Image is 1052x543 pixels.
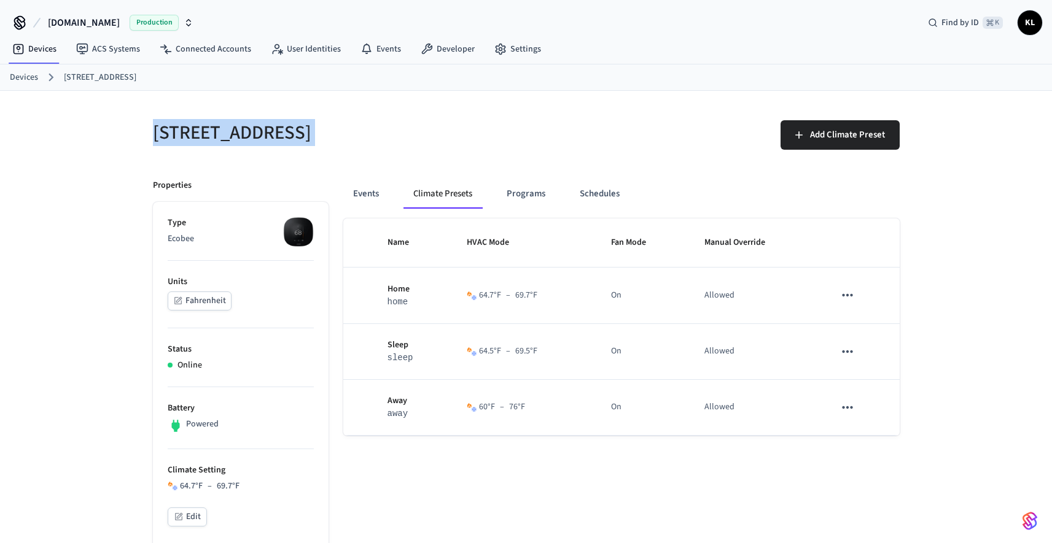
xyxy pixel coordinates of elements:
[388,283,438,296] p: Home
[690,380,820,436] td: Allowed
[351,38,411,60] a: Events
[168,402,314,415] p: Battery
[941,17,979,29] span: Find by ID
[983,17,1003,29] span: ⌘ K
[500,401,504,414] span: –
[570,179,629,209] button: Schedules
[168,464,314,477] p: Climate Setting
[177,359,202,372] p: Online
[168,275,314,288] p: Units
[388,297,408,307] code: home
[388,395,438,407] p: Away
[467,347,477,356] img: Heat Cool
[186,418,219,431] p: Powered
[168,343,314,356] p: Status
[1018,10,1042,35] button: KL
[506,289,510,302] span: –
[690,218,820,268] th: Manual Override
[130,15,179,31] span: Production
[596,268,689,323] td: On
[153,179,192,192] p: Properties
[388,353,413,363] code: sleep
[343,179,389,209] button: Events
[479,401,525,414] div: 60 °F 76 °F
[485,38,551,60] a: Settings
[452,218,596,268] th: HVAC Mode
[150,38,261,60] a: Connected Accounts
[388,339,438,352] p: Sleep
[168,481,177,491] img: Heat Cool
[467,291,477,301] img: Heat Cool
[343,218,900,436] table: sticky table
[403,179,482,209] button: Climate Presets
[48,15,120,30] span: [DOMAIN_NAME]
[283,217,314,247] img: ecobee_lite_3
[690,324,820,380] td: Allowed
[411,38,485,60] a: Developer
[168,217,314,229] p: Type
[64,71,136,84] a: [STREET_ADDRESS]
[373,218,453,268] th: Name
[810,127,885,143] span: Add Climate Preset
[918,12,1013,34] div: Find by ID⌘ K
[153,120,519,145] h5: [STREET_ADDRESS]
[596,324,689,380] td: On
[2,38,66,60] a: Devices
[596,218,689,268] th: Fan Mode
[168,233,314,245] p: Ecobee
[168,291,232,310] button: Fahrenheit
[180,480,240,493] div: 64.7 °F 69.7 °F
[168,507,207,526] button: Edit
[467,402,477,412] img: Heat Cool
[506,345,510,358] span: –
[690,268,820,323] td: Allowed
[596,380,689,436] td: On
[781,120,900,150] button: Add Climate Preset
[1023,511,1037,531] img: SeamLogoGradient.69752ec5.svg
[479,289,537,302] div: 64.7 °F 69.7 °F
[479,345,537,358] div: 64.5 °F 69.5 °F
[388,409,408,418] code: away
[66,38,150,60] a: ACS Systems
[208,480,212,493] span: –
[261,38,351,60] a: User Identities
[1019,12,1041,34] span: KL
[497,179,555,209] button: Programs
[10,71,38,84] a: Devices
